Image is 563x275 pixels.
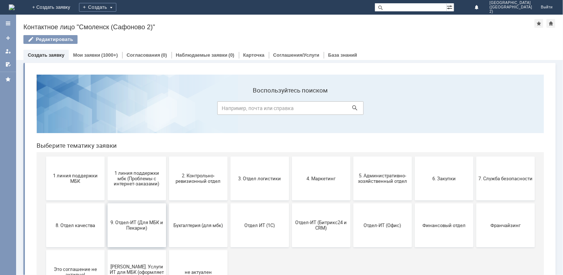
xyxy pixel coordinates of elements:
button: Отдел-ИТ (Офис) [323,135,381,178]
a: Создать заявку [28,52,64,58]
span: 7. Служба безопасности [448,107,502,112]
a: Мои заявки [73,52,100,58]
button: 4. Маркетинг [261,88,320,132]
div: (0) [161,52,167,58]
label: Воспользуйтесь поиском [187,18,333,25]
button: 6. Закупки [384,88,443,132]
a: Мои согласования [2,59,14,70]
header: Выберите тематику заявки [6,73,513,80]
button: Финансовый отдел [384,135,443,178]
button: 5. Административно-хозяйственный отдел [323,88,381,132]
img: logo [9,4,15,10]
button: не актуален [138,181,197,225]
span: [PERSON_NAME]. Услуги ИТ для МБК (оформляет L1) [79,195,133,211]
button: Отдел-ИТ (Битрикс24 и CRM) [261,135,320,178]
a: Соглашения/Услуги [273,52,319,58]
a: Перейти на домашнюю страницу [9,4,15,10]
button: 7. Служба безопасности [446,88,504,132]
div: Создать [79,3,116,12]
button: 3. Отдел логистики [200,88,258,132]
span: 9. Отдел-ИТ (Для МБК и Пекарни) [79,151,133,162]
span: 2) [489,10,532,14]
span: Это соглашение не активно! [18,198,72,209]
span: Расширенный поиск [447,3,454,10]
span: Отдел-ИТ (Офис) [325,154,379,159]
button: [PERSON_NAME]. Услуги ИТ для МБК (оформляет L1) [77,181,135,225]
a: Создать заявку [2,32,14,44]
button: 1 линия поддержки мбк (Проблемы с интернет-заказами) [77,88,135,132]
span: Финансовый отдел [386,154,440,159]
button: Отдел ИТ (1С) [200,135,258,178]
button: Бухгалтерия (для мбк) [138,135,197,178]
div: (1000+) [101,52,118,58]
input: Например, почта или справка [187,33,333,46]
span: Отдел ИТ (1С) [202,154,256,159]
span: 3. Отдел логистики [202,107,256,112]
span: [GEOGRAPHIC_DATA] [489,1,532,5]
a: Мои заявки [2,45,14,57]
span: Бухгалтерия (для мбк) [140,154,195,159]
span: 4. Маркетинг [263,107,318,112]
span: Франчайзинг [448,154,502,159]
span: 6. Закупки [386,107,440,112]
span: ([GEOGRAPHIC_DATA] [489,5,532,10]
button: 1 линия поддержки МБК [15,88,74,132]
div: Добавить в избранное [534,19,543,28]
span: 1 линия поддержки МБК [18,104,72,115]
span: 2. Контрольно-ревизионный отдел [140,104,195,115]
a: Карточка [243,52,264,58]
span: не актуален [140,200,195,206]
span: 5. Административно-хозяйственный отдел [325,104,379,115]
a: Согласования [127,52,160,58]
span: 8. Отдел качества [18,154,72,159]
div: Контактное лицо "Смоленск (Сафоново 2)" [23,23,534,31]
div: (0) [229,52,234,58]
a: База знаний [328,52,357,58]
button: Это соглашение не активно! [15,181,74,225]
a: Наблюдаемые заявки [176,52,228,58]
button: Франчайзинг [446,135,504,178]
button: 2. Контрольно-ревизионный отдел [138,88,197,132]
button: 8. Отдел качества [15,135,74,178]
div: Сделать домашней страницей [547,19,555,28]
span: 1 линия поддержки мбк (Проблемы с интернет-заказами) [79,101,133,118]
span: Отдел-ИТ (Битрикс24 и CRM) [263,151,318,162]
button: 9. Отдел-ИТ (Для МБК и Пекарни) [77,135,135,178]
